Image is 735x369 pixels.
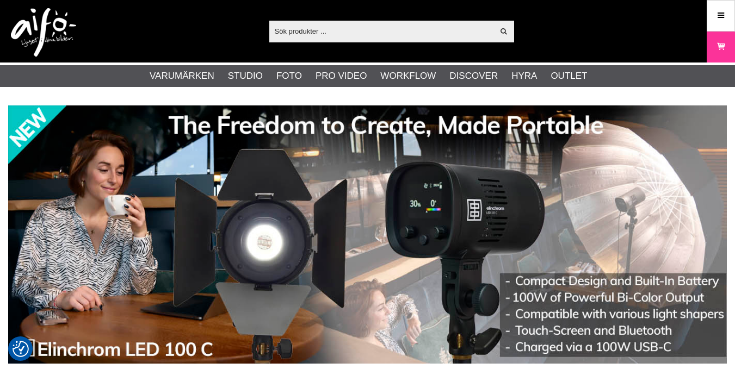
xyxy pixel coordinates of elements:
[13,339,29,359] button: Samtyckesinställningar
[511,69,537,83] a: Hyra
[11,8,76,57] img: logo.png
[8,105,727,364] img: Annons:002 banner-elin-led100c11390x.jpg
[276,69,302,83] a: Foto
[449,69,498,83] a: Discover
[380,69,436,83] a: Workflow
[551,69,587,83] a: Outlet
[13,341,29,357] img: Revisit consent button
[150,69,214,83] a: Varumärken
[228,69,263,83] a: Studio
[316,69,367,83] a: Pro Video
[269,23,494,39] input: Sök produkter ...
